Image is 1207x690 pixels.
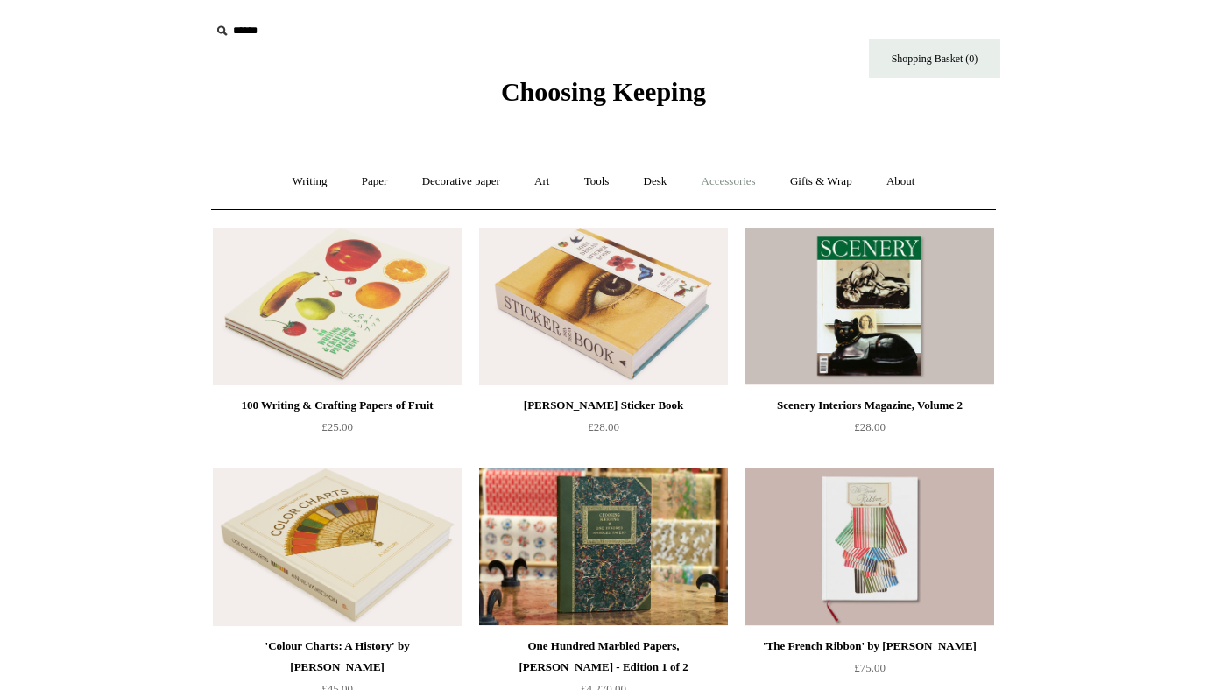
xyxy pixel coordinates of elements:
[501,77,706,106] span: Choosing Keeping
[479,468,728,626] a: One Hundred Marbled Papers, John Jeffery - Edition 1 of 2 One Hundred Marbled Papers, John Jeffer...
[501,91,706,103] a: Choosing Keeping
[869,39,1000,78] a: Shopping Basket (0)
[568,158,625,205] a: Tools
[628,158,683,205] a: Desk
[519,158,565,205] a: Art
[484,395,723,416] div: [PERSON_NAME] Sticker Book
[745,228,994,385] img: Scenery Interiors Magazine, Volume 2
[686,158,772,205] a: Accessories
[750,395,990,416] div: Scenery Interiors Magazine, Volume 2
[321,420,353,433] span: £25.00
[871,158,931,205] a: About
[217,395,457,416] div: 100 Writing & Crafting Papers of Fruit
[745,468,994,626] img: 'The French Ribbon' by Suzanne Slesin
[750,636,990,657] div: 'The French Ribbon' by [PERSON_NAME]
[213,228,462,385] a: 100 Writing & Crafting Papers of Fruit 100 Writing & Crafting Papers of Fruit
[277,158,343,205] a: Writing
[479,228,728,385] img: John Derian Sticker Book
[479,228,728,385] a: John Derian Sticker Book John Derian Sticker Book
[479,468,728,626] img: One Hundred Marbled Papers, John Jeffery - Edition 1 of 2
[213,468,462,626] img: 'Colour Charts: A History' by Anne Varichon
[854,661,886,674] span: £75.00
[745,468,994,626] a: 'The French Ribbon' by Suzanne Slesin 'The French Ribbon' by Suzanne Slesin
[346,158,404,205] a: Paper
[745,395,994,467] a: Scenery Interiors Magazine, Volume 2 £28.00
[217,636,457,678] div: 'Colour Charts: A History' by [PERSON_NAME]
[479,395,728,467] a: [PERSON_NAME] Sticker Book £28.00
[854,420,886,433] span: £28.00
[745,228,994,385] a: Scenery Interiors Magazine, Volume 2 Scenery Interiors Magazine, Volume 2
[588,420,619,433] span: £28.00
[406,158,516,205] a: Decorative paper
[484,636,723,678] div: One Hundred Marbled Papers, [PERSON_NAME] - Edition 1 of 2
[213,468,462,626] a: 'Colour Charts: A History' by Anne Varichon 'Colour Charts: A History' by Anne Varichon
[213,228,462,385] img: 100 Writing & Crafting Papers of Fruit
[774,158,868,205] a: Gifts & Wrap
[213,395,462,467] a: 100 Writing & Crafting Papers of Fruit £25.00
